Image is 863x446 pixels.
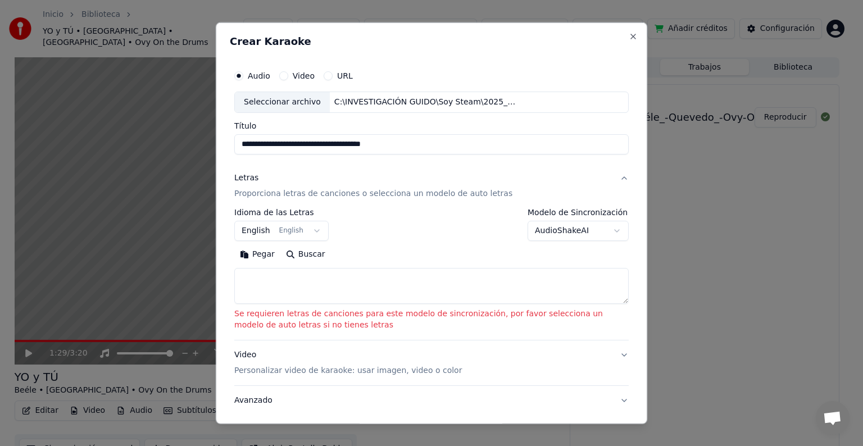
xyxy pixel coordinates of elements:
div: Video [234,349,462,376]
div: LetrasProporciona letras de canciones o selecciona un modelo de auto letras [234,208,629,340]
button: LetrasProporciona letras de canciones o selecciona un modelo de auto letras [234,163,629,208]
label: Video [293,72,315,80]
p: Proporciona letras de canciones o selecciona un modelo de auto letras [234,188,512,199]
label: Título [234,122,629,130]
label: URL [337,72,353,80]
h2: Crear Karaoke [230,37,633,47]
label: Idioma de las Letras [234,208,329,216]
div: C:\INVESTIGACIÓN GUIDO\Soy Steam\2025_2\Beéle_-Quevedo_-Ovy-On-the-Drums-YO-y-TÚ.mp3 [330,97,521,108]
div: Seleccionar archivo [235,92,330,112]
label: Audio [248,72,270,80]
p: Personalizar video de karaoke: usar imagen, video o color [234,365,462,376]
button: Avanzado [234,386,629,415]
div: Letras [234,172,258,184]
button: Pegar [234,245,280,263]
p: Se requieren letras de canciones para este modelo de sincronización, por favor selecciona un mode... [234,308,629,331]
button: VideoPersonalizar video de karaoke: usar imagen, video o color [234,340,629,385]
button: Buscar [280,245,331,263]
label: Modelo de Sincronización [528,208,629,216]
